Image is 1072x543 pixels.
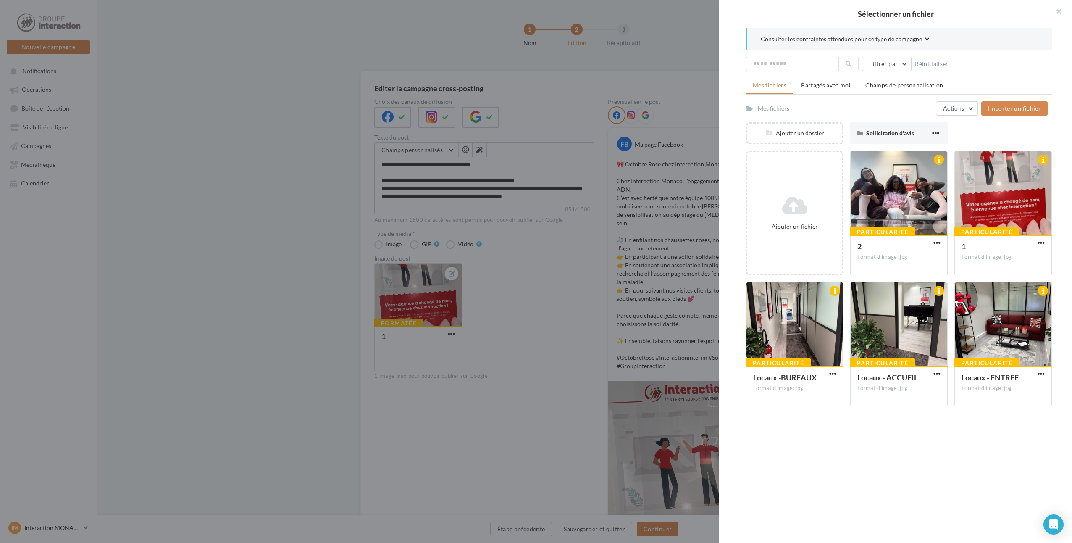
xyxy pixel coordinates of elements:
div: Particularité [954,358,1019,368]
div: Ajouter un dossier [747,129,842,137]
button: Consulter les contraintes attendues pour ce type de campagne [761,34,930,45]
span: Mes fichiers [753,82,786,89]
span: Champs de personnalisation [865,82,943,89]
span: Locaux - ENTREE [962,373,1019,382]
span: Consulter les contraintes attendues pour ce type de campagne [761,35,922,43]
div: Particularité [850,227,915,237]
h2: Sélectionner un fichier [733,10,1059,18]
div: Format d'image: jpg [962,385,1045,392]
span: Locaux -BUREAUX [753,373,817,382]
span: Actions [943,105,964,112]
span: Sollicitation d'avis [866,129,914,137]
span: Partagés avec moi [801,82,851,89]
button: Réinitialiser [912,59,952,69]
div: Mes fichiers [758,104,789,113]
div: Open Intercom Messenger [1043,514,1064,535]
span: 1 [962,242,966,251]
button: Importer un fichier [981,101,1048,116]
span: Importer un fichier [988,105,1041,112]
div: Ajouter un fichier [751,222,839,231]
div: Particularité [954,227,1019,237]
div: Format d'image: jpg [753,385,836,392]
button: Actions [936,101,978,116]
div: Format d'image: jpg [962,253,1045,261]
div: Format d'image: jpg [857,253,941,261]
span: Locaux - ACCUEIL [857,373,918,382]
button: Filtrer par [862,57,912,71]
span: 2 [857,242,862,251]
div: Particularité [746,358,811,368]
div: Format d'image: jpg [857,385,941,392]
div: Particularité [850,358,915,368]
